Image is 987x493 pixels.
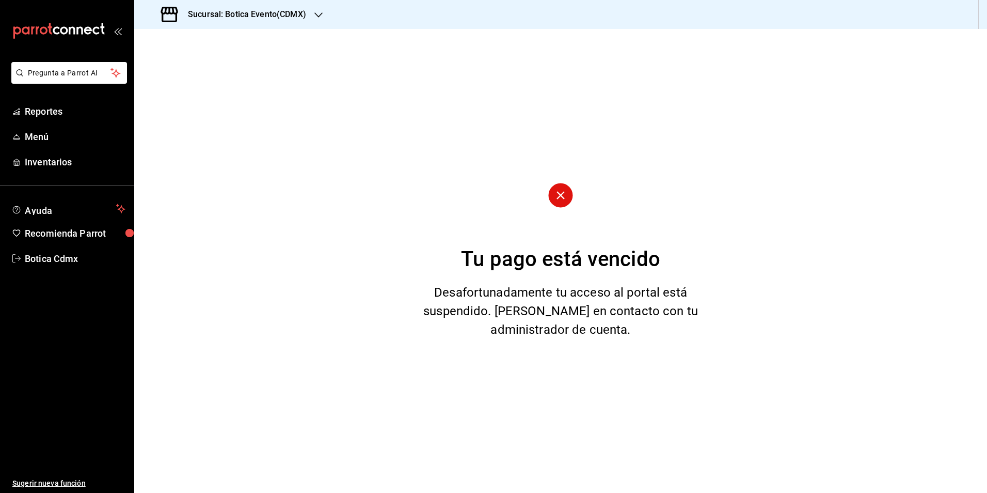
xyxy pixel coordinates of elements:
[25,155,125,169] span: Inventarios
[25,104,125,118] span: Reportes
[12,478,125,489] span: Sugerir nueva función
[25,203,112,215] span: Ayuda
[25,130,125,144] span: Menú
[28,68,111,79] span: Pregunta a Parrot AI
[25,226,125,240] span: Recomienda Parrot
[421,283,701,339] div: Desafortunadamente tu acceso al portal está suspendido. [PERSON_NAME] en contacto con tu administ...
[11,62,127,84] button: Pregunta a Parrot AI
[461,244,660,275] div: Tu pago está vencido
[180,8,306,21] h3: Sucursal: Botica Evento(CDMX)
[114,27,122,35] button: open_drawer_menu
[25,252,125,266] span: Botica Cdmx
[7,75,127,86] a: Pregunta a Parrot AI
